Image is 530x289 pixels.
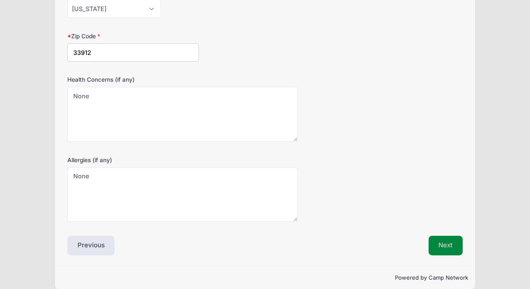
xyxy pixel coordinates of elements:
button: Next [429,236,463,255]
textarea: None [67,167,298,222]
p: Powered by Camp Network [62,274,468,282]
textarea: None [67,87,298,142]
button: Previous [67,236,115,255]
label: Health Concerns (if any) [67,75,199,84]
label: Allergies (if any) [67,156,199,164]
label: Zip Code [67,32,199,40]
input: xxxxx [67,43,199,62]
